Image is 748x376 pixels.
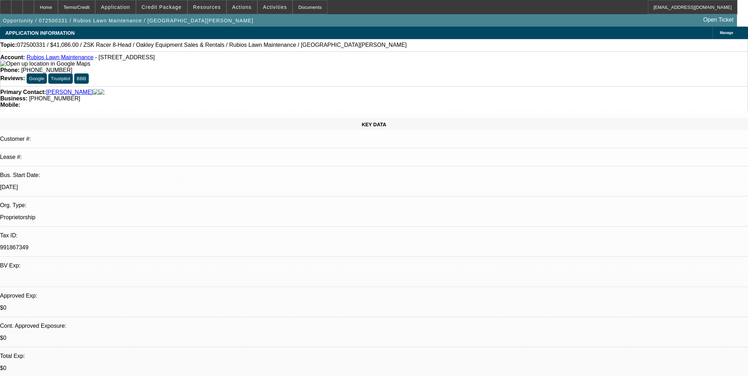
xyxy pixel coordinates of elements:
button: Trustpilot [48,73,72,84]
span: Activities [263,4,287,10]
strong: Account: [0,54,25,60]
a: [PERSON_NAME] [46,89,93,95]
img: facebook-icon.png [93,89,99,95]
span: APPLICATION INFORMATION [5,30,75,36]
button: Application [95,0,135,14]
button: Credit Package [136,0,187,14]
strong: Reviews: [0,75,25,81]
span: Actions [232,4,252,10]
a: Open Ticket [700,14,736,26]
span: Application [101,4,130,10]
strong: Primary Contact: [0,89,46,95]
span: - [STREET_ADDRESS] [95,54,155,60]
button: BBB [74,73,89,84]
span: KEY DATA [362,122,386,127]
img: linkedin-icon.png [99,89,104,95]
strong: Business: [0,95,27,101]
a: View Google Maps [0,61,90,67]
button: Activities [258,0,293,14]
button: Actions [227,0,257,14]
strong: Phone: [0,67,20,73]
span: [PHONE_NUMBER] [29,95,80,101]
span: Credit Package [142,4,182,10]
strong: Mobile: [0,102,20,108]
span: Opportunity / 072500331 / Rubios Lawn Maintenance / [GEOGRAPHIC_DATA][PERSON_NAME] [3,18,253,23]
strong: Topic: [0,42,17,48]
a: Rubios Lawn Maintenance [27,54,94,60]
img: Open up location in Google Maps [0,61,90,67]
span: 072500331 / $41,086.00 / ZSK Racer 8-Head / Oakley Equipment Sales & Rentals / Rubios Lawn Mainte... [17,42,407,48]
button: Google [27,73,47,84]
span: Manage [720,31,733,35]
span: [PHONE_NUMBER] [21,67,72,73]
button: Resources [188,0,226,14]
span: Resources [193,4,221,10]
